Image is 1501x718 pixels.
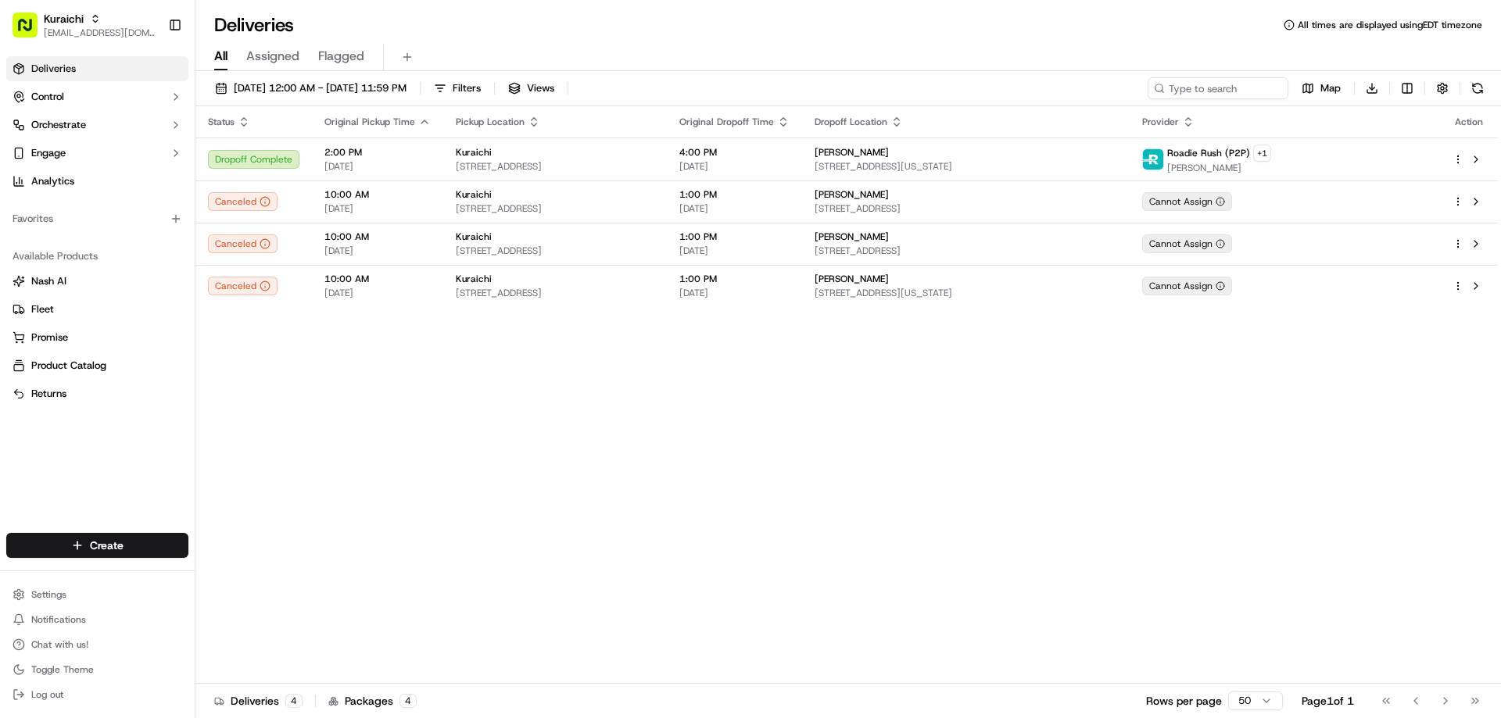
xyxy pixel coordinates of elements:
button: Create [6,533,188,558]
span: Roadie Rush (P2P) [1167,147,1250,159]
span: Provider [1142,116,1179,128]
span: Engage [31,146,66,160]
div: 4 [285,694,303,708]
span: Kuraichi [44,11,84,27]
button: Chat with us! [6,634,188,655]
span: Pickup Location [456,116,525,128]
span: Filters [453,81,481,95]
span: [STREET_ADDRESS] [815,245,1117,257]
a: Analytics [6,169,188,194]
button: Fleet [6,297,188,322]
span: Views [527,81,554,95]
button: Kuraichi[EMAIL_ADDRESS][DOMAIN_NAME] [6,6,162,44]
span: Map [1320,81,1341,95]
button: Engage [6,141,188,166]
button: Log out [6,684,188,705]
a: Nash AI [13,274,182,288]
span: 1:00 PM [679,273,790,285]
span: Promise [31,330,68,345]
span: Dropoff Location [815,116,887,128]
span: [PERSON_NAME] [1167,162,1271,174]
span: Original Dropoff Time [679,116,774,128]
span: [DATE] [324,202,431,215]
span: Assigned [246,47,299,66]
button: Nash AI [6,269,188,294]
span: Kuraichi [456,273,492,285]
span: All times are displayed using EDT timezone [1298,19,1482,31]
p: Rows per page [1146,693,1222,709]
button: Cannot Assign [1142,234,1232,253]
span: 10:00 AM [324,273,431,285]
span: [DATE] [679,202,790,215]
a: Product Catalog [13,359,182,373]
span: All [214,47,227,66]
span: [STREET_ADDRESS] [456,202,654,215]
button: Cannot Assign [1142,277,1232,295]
span: Status [208,116,235,128]
span: 1:00 PM [679,230,790,243]
div: 4 [399,694,417,708]
span: Deliveries [31,62,76,76]
span: Analytics [31,174,74,188]
button: Views [501,77,561,99]
a: Fleet [13,302,182,316]
span: [DATE] [679,160,790,173]
span: [PERSON_NAME] [815,188,889,201]
button: Orchestrate [6,113,188,138]
button: Map [1295,77,1348,99]
div: Deliveries [214,693,303,709]
span: 2:00 PM [324,146,431,159]
span: 10:00 AM [324,188,431,201]
button: Refresh [1467,77,1488,99]
span: Kuraichi [456,230,492,243]
span: Returns [31,387,66,401]
span: [DATE] [324,287,431,299]
button: Settings [6,584,188,605]
span: Create [90,538,124,553]
button: [EMAIL_ADDRESS][DOMAIN_NAME] [44,27,156,39]
div: Canceled [208,277,278,295]
button: Returns [6,381,188,406]
button: Canceled [208,192,278,211]
button: +1 [1253,145,1271,162]
div: Available Products [6,244,188,269]
button: Product Catalog [6,353,188,378]
button: Toggle Theme [6,659,188,680]
input: Type to search [1148,77,1288,99]
div: Favorites [6,206,188,231]
button: Control [6,84,188,109]
span: 1:00 PM [679,188,790,201]
span: [DATE] [324,160,431,173]
div: Cannot Assign [1142,192,1232,211]
span: [DATE] 12:00 AM - [DATE] 11:59 PM [234,81,407,95]
span: Chat with us! [31,638,88,651]
span: Notifications [31,613,86,626]
span: [PERSON_NAME] [815,273,889,285]
h1: Deliveries [214,13,294,38]
span: Orchestrate [31,118,86,132]
span: [STREET_ADDRESS] [456,160,654,173]
a: Deliveries [6,56,188,81]
span: 4:00 PM [679,146,790,159]
span: [PERSON_NAME] [815,146,889,159]
span: [PERSON_NAME] [815,230,889,243]
img: roadie-logo-v2.jpg [1143,149,1163,170]
span: Kuraichi [456,188,492,201]
a: Promise [13,330,182,345]
span: Nash AI [31,274,66,288]
span: [STREET_ADDRESS][US_STATE] [815,160,1117,173]
button: Promise [6,325,188,350]
button: Filters [427,77,488,99]
span: Fleet [31,302,54,316]
div: Packages [328,693,417,709]
span: Product Catalog [31,359,106,373]
button: Canceled [208,234,278,253]
span: [STREET_ADDRESS][US_STATE] [815,287,1117,299]
button: [DATE] 12:00 AM - [DATE] 11:59 PM [208,77,414,99]
span: [DATE] [679,287,790,299]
